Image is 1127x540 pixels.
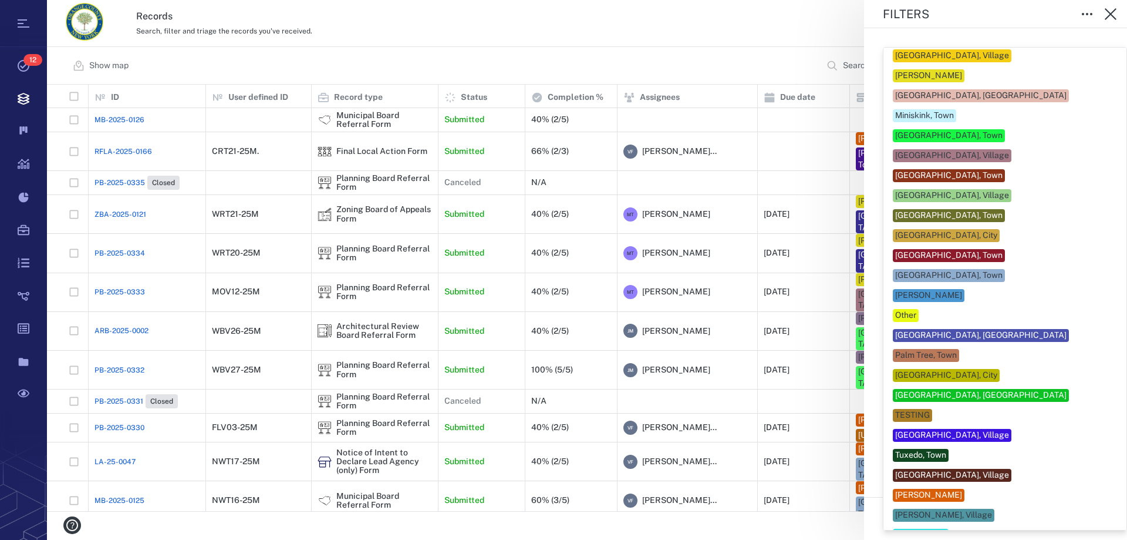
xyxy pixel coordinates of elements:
[895,250,1003,261] div: [GEOGRAPHIC_DATA], Town
[895,210,1003,222] div: [GEOGRAPHIC_DATA], Town
[895,310,916,321] div: Other
[895,90,1067,102] div: [GEOGRAPHIC_DATA], [GEOGRAPHIC_DATA]
[895,350,957,361] div: Palm Tree, Town
[895,469,1009,481] div: [GEOGRAPHIC_DATA], Village
[895,489,962,501] div: [PERSON_NAME]
[26,8,50,19] span: Help
[895,170,1003,182] div: [GEOGRAPHIC_DATA], Town
[895,290,962,301] div: [PERSON_NAME]
[895,410,930,421] div: TESTING
[895,230,997,242] div: [GEOGRAPHIC_DATA], City
[895,450,946,461] div: Tuxedo, Town
[895,130,1003,142] div: [GEOGRAPHIC_DATA], Town
[895,190,1009,202] div: [GEOGRAPHIC_DATA], Village
[895,370,997,381] div: [GEOGRAPHIC_DATA], City
[895,430,1009,441] div: [GEOGRAPHIC_DATA], Village
[895,509,992,521] div: [PERSON_NAME], Village
[895,330,1067,341] div: [GEOGRAPHIC_DATA], [GEOGRAPHIC_DATA]
[895,50,1009,62] div: [GEOGRAPHIC_DATA], Village
[895,70,962,82] div: [PERSON_NAME]
[895,390,1067,401] div: [GEOGRAPHIC_DATA], [GEOGRAPHIC_DATA]
[895,270,1003,281] div: [GEOGRAPHIC_DATA], Town
[895,150,1009,162] div: [GEOGRAPHIC_DATA], Village
[895,110,954,122] div: Miniskink, Town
